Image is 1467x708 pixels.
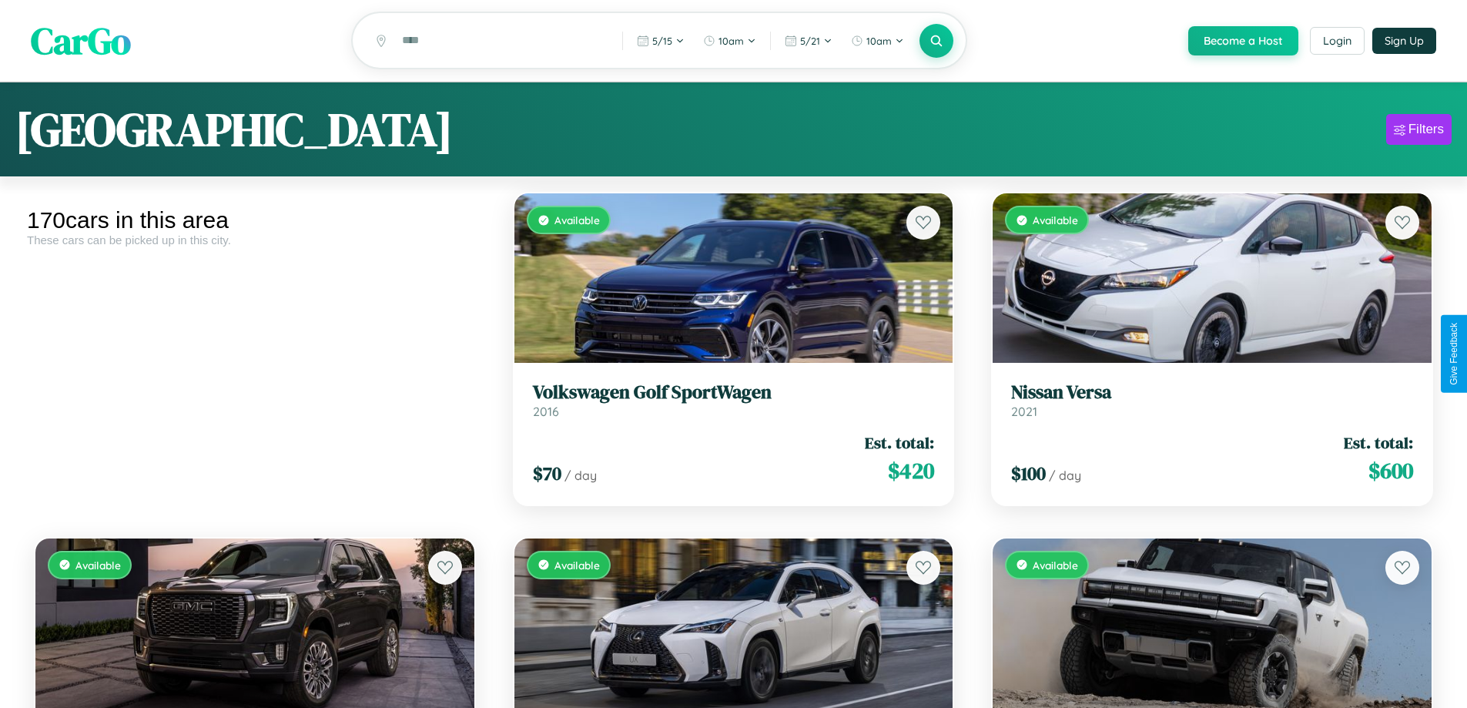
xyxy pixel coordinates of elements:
h1: [GEOGRAPHIC_DATA] [15,98,453,161]
a: Nissan Versa2021 [1011,381,1413,419]
div: Give Feedback [1449,323,1459,385]
span: Available [1033,559,1078,572]
button: 5/15 [629,29,692,53]
span: Available [554,559,600,572]
div: Filters [1408,122,1444,137]
button: Sign Up [1372,28,1436,54]
span: / day [564,468,597,483]
button: 10am [843,29,912,53]
button: 10am [695,29,764,53]
button: 5/21 [777,29,840,53]
span: 10am [718,35,744,47]
span: $ 600 [1368,455,1413,486]
span: Available [75,559,121,572]
span: Available [554,213,600,226]
span: Est. total: [1344,431,1413,454]
button: Filters [1386,114,1452,145]
h3: Volkswagen Golf SportWagen [533,381,935,404]
span: 5 / 21 [800,35,820,47]
span: 2021 [1011,404,1037,419]
span: 5 / 15 [652,35,672,47]
button: Login [1310,27,1365,55]
span: / day [1049,468,1081,483]
span: 2016 [533,404,559,419]
span: Available [1033,213,1078,226]
span: $ 70 [533,461,561,486]
a: Volkswagen Golf SportWagen2016 [533,381,935,419]
button: Become a Host [1188,26,1298,55]
span: $ 100 [1011,461,1046,486]
span: CarGo [31,15,131,66]
span: 10am [866,35,892,47]
span: $ 420 [888,455,934,486]
div: 170 cars in this area [27,207,483,233]
h3: Nissan Versa [1011,381,1413,404]
span: Est. total: [865,431,934,454]
div: These cars can be picked up in this city. [27,233,483,247]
